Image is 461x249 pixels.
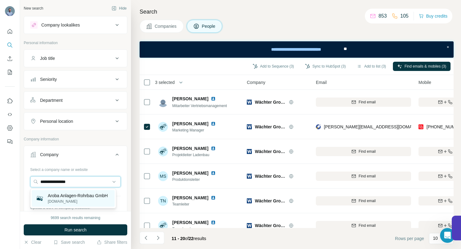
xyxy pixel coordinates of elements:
[51,215,100,221] div: 9699 search results remaining
[5,6,15,16] img: Avatar
[40,118,73,124] div: Personal location
[172,236,206,241] span: results
[247,149,252,154] img: Logo of Wächter Group
[172,236,185,241] span: 11 - 20
[316,79,327,85] span: Email
[158,221,168,230] img: Avatar
[5,53,15,64] button: Enrich CSV
[189,236,194,241] span: 22
[5,122,15,134] button: Dashboard
[247,223,252,228] img: Logo of Wächter Group
[24,224,127,235] button: Run search
[155,23,177,29] span: Companies
[97,239,127,245] button: Share filters
[41,22,80,28] div: Company lookalikes
[40,97,63,103] div: Department
[24,114,127,129] button: Personal location
[316,147,411,156] button: Find email
[172,127,218,133] span: Marketing Manager
[316,221,411,230] button: Find email
[255,198,286,204] span: Wächter Group
[255,124,286,130] span: Wächter Group
[202,23,216,29] span: People
[378,12,387,20] p: 853
[30,164,121,172] div: Select a company name or website
[301,62,350,71] button: Sync to HubSpot (3)
[24,72,127,87] button: Seniority
[405,64,446,69] span: Find emails & mobiles (3)
[359,223,376,228] span: Find email
[172,201,218,207] span: Teamleiter
[211,96,216,101] img: LinkedIn logo
[40,76,57,82] div: Seniority
[248,62,298,71] button: Add to Sequence (3)
[172,219,208,226] span: [PERSON_NAME]
[64,227,87,233] span: Run search
[53,239,85,245] button: Save search
[5,67,15,78] button: My lists
[255,173,286,179] span: Wächter Group
[24,93,127,108] button: Department
[172,104,227,108] span: Mitarbeiter Vertriebsmanagement
[316,98,411,107] button: Find email
[255,222,286,229] span: Wächter Group
[359,99,376,105] span: Find email
[440,228,455,243] iframe: Intercom live chat
[155,79,175,85] span: 3 selected
[5,136,15,147] button: Feedback
[247,198,252,203] img: Logo of Wächter Group
[247,79,265,85] span: Company
[400,12,409,20] p: 105
[359,173,376,179] span: Find email
[172,170,208,176] span: [PERSON_NAME]
[316,172,411,181] button: Find email
[48,199,108,204] p: [DOMAIN_NAME]
[40,151,59,158] div: Company
[24,18,127,32] button: Company lookalikes
[5,109,15,120] button: Use Surfe API
[5,39,15,51] button: Search
[158,171,168,181] div: MS
[316,196,411,205] button: Find email
[211,220,216,225] img: LinkedIn logo
[158,122,168,132] img: Avatar
[172,152,218,158] span: Projektleiter Ladenbau
[211,195,216,200] img: LinkedIn logo
[211,121,216,126] img: LinkedIn logo
[30,210,121,216] p: Your list is private and won't be saved or shared.
[158,196,168,206] div: TN
[5,26,15,37] button: Quick start
[24,239,41,245] button: Clear
[353,62,390,71] button: Add to list (3)
[172,226,218,232] span: Team Lead
[418,124,423,130] img: provider prospeo logo
[40,55,55,61] div: Job title
[418,79,431,85] span: Mobile
[24,51,127,66] button: Job title
[24,136,127,142] p: Company information
[395,235,424,242] span: Rows per page
[48,193,108,199] p: Aroba Anlagen-Rohrbau GmbH
[211,171,216,176] img: LinkedIn logo
[247,124,252,129] img: Logo of Wächter Group
[324,124,432,129] span: [PERSON_NAME][EMAIL_ADDRESS][DOMAIN_NAME]
[5,95,15,106] button: Use Surfe on LinkedIn
[359,149,376,154] span: Find email
[211,146,216,151] img: LinkedIn logo
[172,177,218,182] span: Produktionsleiter
[247,100,252,105] img: Logo of Wächter Group
[158,147,168,156] img: Avatar
[172,145,208,151] span: [PERSON_NAME]
[35,194,44,203] img: Aroba Anlagen-Rohrbau GmbH
[107,4,131,13] button: Hide
[172,195,208,201] span: [PERSON_NAME]
[140,232,152,244] button: Navigate to previous page
[24,6,43,11] div: New search
[433,235,438,241] p: 10
[24,147,127,164] button: Company
[255,148,286,155] span: Wächter Group
[419,12,447,20] button: Buy credits
[172,121,208,127] span: [PERSON_NAME]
